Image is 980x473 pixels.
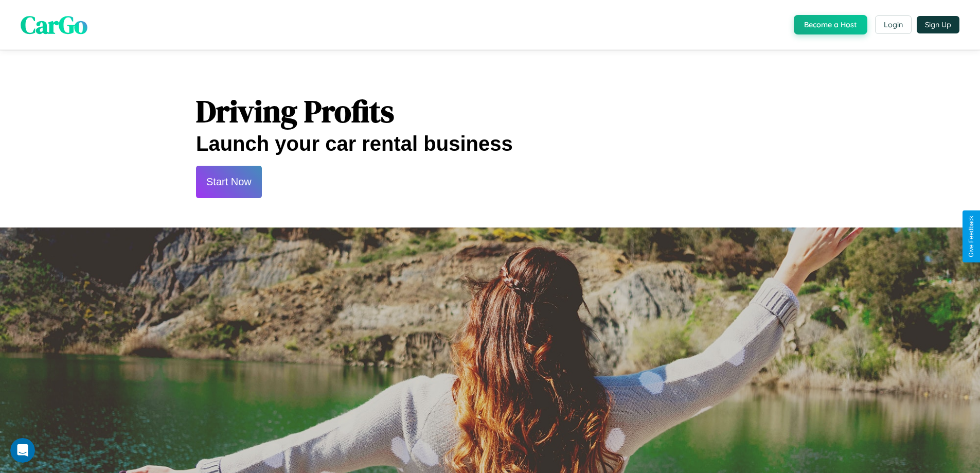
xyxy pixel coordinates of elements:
h2: Launch your car rental business [196,132,784,155]
button: Login [875,15,912,34]
button: Sign Up [917,16,959,33]
button: Start Now [196,166,262,198]
span: CarGo [21,8,87,42]
button: Become a Host [794,15,867,34]
div: Give Feedback [968,216,975,257]
iframe: Intercom live chat [10,438,35,463]
h1: Driving Profits [196,90,784,132]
